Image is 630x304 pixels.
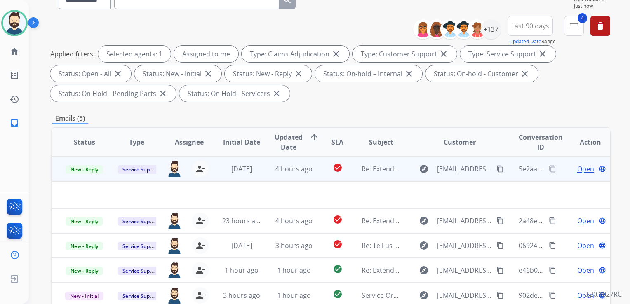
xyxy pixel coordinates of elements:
[578,13,587,23] span: 4
[481,19,501,39] div: +137
[118,165,165,174] span: Service Support
[437,216,492,226] span: [EMAIL_ADDRESS][DOMAIN_NAME]
[118,267,165,275] span: Service Support
[9,118,19,128] mat-icon: inbox
[118,242,165,250] span: Service Support
[419,216,429,226] mat-icon: explore
[66,267,103,275] span: New - Reply
[577,265,594,275] span: Open
[599,242,606,249] mat-icon: language
[50,85,176,102] div: Status: On Hold - Pending Parts
[549,267,556,274] mat-icon: content_copy
[333,163,343,173] mat-icon: check_circle
[437,290,492,300] span: [EMAIL_ADDRESS][DOMAIN_NAME]
[98,46,171,62] div: Selected agents: 1
[362,216,630,225] span: Re: Extend Claim - [PERSON_NAME] - Claim ID: 8524e19a-fe97-4a27-9cd2-4d0d32273ca8
[437,241,492,250] span: [EMAIL_ADDRESS][DOMAIN_NAME]
[549,242,556,249] mat-icon: content_copy
[558,128,610,157] th: Action
[167,213,182,229] img: agent-avatar
[369,137,393,147] span: Subject
[333,264,343,274] mat-icon: check_circle
[599,267,606,274] mat-icon: language
[425,65,538,82] div: Status: On-hold - Customer
[118,292,165,300] span: Service Support
[203,69,213,79] mat-icon: close
[195,216,205,226] mat-icon: person_remove
[569,21,579,31] mat-icon: menu
[167,161,182,177] img: agent-avatar
[362,241,511,250] span: Re: Tell us about your experience with SUPER73!
[113,69,123,79] mat-icon: close
[231,164,252,173] span: [DATE]
[294,69,303,79] mat-icon: close
[272,89,282,98] mat-icon: close
[511,24,549,28] span: Last 90 days
[195,290,205,300] mat-icon: person_remove
[242,46,349,62] div: Type: Claims Adjudication
[277,266,311,275] span: 1 hour ago
[66,165,103,174] span: New - Reply
[509,38,556,45] span: Range
[179,85,290,102] div: Status: On Hold - Servicers
[195,241,205,250] mat-icon: person_remove
[275,164,313,173] span: 4 hours ago
[496,267,504,274] mat-icon: content_copy
[223,291,260,300] span: 3 hours ago
[66,217,103,226] span: New - Reply
[577,241,594,250] span: Open
[275,241,313,250] span: 3 hours ago
[496,217,504,224] mat-icon: content_copy
[419,241,429,250] mat-icon: explore
[175,137,204,147] span: Assignee
[333,239,343,249] mat-icon: check_circle
[118,217,165,226] span: Service Support
[574,3,610,9] span: Just now
[134,65,221,82] div: Status: New - Initial
[419,290,429,300] mat-icon: explore
[439,49,449,59] mat-icon: close
[50,65,131,82] div: Status: Open - All
[437,265,492,275] span: [EMAIL_ADDRESS][DOMAIN_NAME]
[167,237,182,254] img: agent-avatar
[66,242,103,250] span: New - Reply
[231,241,252,250] span: [DATE]
[9,94,19,104] mat-icon: history
[538,49,548,59] mat-icon: close
[549,165,556,173] mat-icon: content_copy
[549,217,556,224] mat-icon: content_copy
[74,137,95,147] span: Status
[222,216,263,225] span: 23 hours ago
[195,164,205,174] mat-icon: person_remove
[3,12,26,35] img: avatar
[315,65,422,82] div: Status: On-hold – Internal
[577,164,594,174] span: Open
[9,70,19,80] mat-icon: list_alt
[599,217,606,224] mat-icon: language
[129,137,144,147] span: Type
[460,46,556,62] div: Type: Service Support
[496,242,504,249] mat-icon: content_copy
[564,16,584,36] button: 4
[275,216,313,225] span: 4 hours ago
[223,137,260,147] span: Initial Date
[333,215,343,224] mat-icon: check_circle
[404,69,414,79] mat-icon: close
[167,287,182,304] img: agent-avatar
[225,266,259,275] span: 1 hour ago
[158,89,168,98] mat-icon: close
[275,132,303,152] span: Updated Date
[419,164,429,174] mat-icon: explore
[437,164,492,174] span: [EMAIL_ADDRESS][DOMAIN_NAME]
[508,16,553,36] button: Last 90 days
[549,292,556,299] mat-icon: content_copy
[444,137,476,147] span: Customer
[9,47,19,56] mat-icon: home
[577,216,594,226] span: Open
[519,132,563,152] span: Conversation ID
[52,113,88,124] p: Emails (5)
[595,21,605,31] mat-icon: delete
[419,265,429,275] mat-icon: explore
[167,262,182,278] img: agent-avatar
[509,38,541,45] button: Updated Date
